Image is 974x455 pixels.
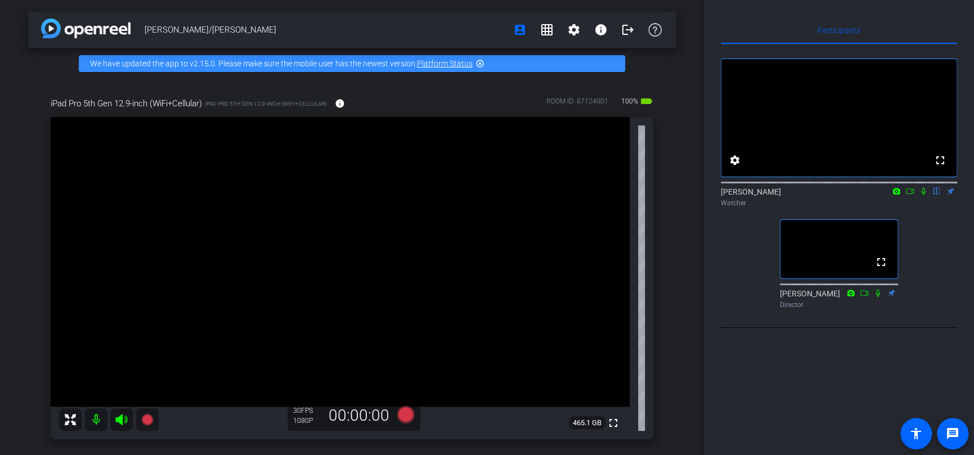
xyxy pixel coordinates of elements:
span: [PERSON_NAME]/[PERSON_NAME] [145,19,506,41]
div: 1080P [293,416,321,425]
mat-icon: grid_on [540,23,554,37]
div: [PERSON_NAME] [721,186,957,208]
mat-icon: logout [621,23,635,37]
mat-icon: info [335,98,345,109]
div: 30 [293,406,321,415]
img: app-logo [41,19,131,38]
mat-icon: settings [728,154,742,167]
div: Director [780,300,898,310]
mat-icon: settings [567,23,581,37]
mat-icon: highlight_off [475,59,484,68]
mat-icon: battery_std [640,94,653,108]
mat-icon: info [594,23,608,37]
a: Platform Status [417,59,473,68]
mat-icon: fullscreen [874,255,888,269]
span: FPS [301,407,313,415]
div: ROOM ID: 87124001 [546,96,608,112]
span: 100% [620,92,640,110]
mat-icon: account_box [513,23,527,37]
div: We have updated the app to v2.15.0. Please make sure the mobile user has the newest version. [79,55,625,72]
div: Watcher [721,198,957,208]
span: Participants [818,26,860,34]
div: 00:00:00 [321,406,397,425]
mat-icon: message [946,427,959,440]
mat-icon: fullscreen [933,154,947,167]
mat-icon: fullscreen [607,416,620,430]
span: iPad Pro 5th Gen 12.9-inch (WiFi+Cellular) [51,97,202,110]
span: 465.1 GB [569,416,605,430]
mat-icon: accessibility [909,427,923,440]
span: iPad Pro 5th Gen 12.9-inch (WiFi+Cellular) [205,100,326,108]
mat-icon: flip [930,186,944,196]
div: [PERSON_NAME] [780,288,898,310]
